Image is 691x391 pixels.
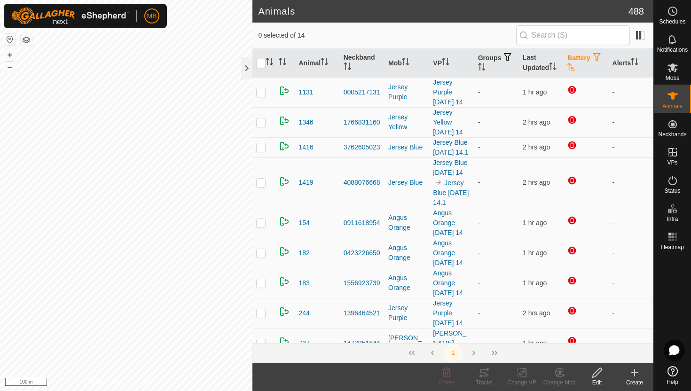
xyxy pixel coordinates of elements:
span: Help [667,379,678,385]
span: Status [664,188,680,194]
p-sorticon: Activate to sort [266,59,273,67]
div: Jersey Yellow [388,112,425,132]
td: - [474,268,519,298]
p-sorticon: Activate to sort [478,64,486,72]
p-sorticon: Activate to sort [279,59,286,67]
span: 1346 [298,117,313,127]
button: Map Layers [21,34,32,46]
img: returning on [279,336,290,347]
img: to [435,179,442,186]
span: 0 selected of 14 [258,31,516,40]
p-sorticon: Activate to sort [631,59,638,67]
div: 1766831160 [344,117,381,127]
a: Angus Orange [DATE] 14 [433,269,463,297]
span: 1419 [298,178,313,188]
span: 183 [298,278,309,288]
span: 14 Aug 2025, 8:08 am [523,219,547,227]
div: 1473951844 [344,338,381,348]
span: 182 [298,248,309,258]
span: 14 Aug 2025, 7:32 am [523,179,550,186]
img: returning on [279,85,290,96]
span: Infra [667,216,678,222]
span: Neckbands [658,132,686,137]
td: - [609,268,653,298]
span: 244 [298,308,309,318]
div: Tracks [465,378,503,387]
a: [PERSON_NAME] [DATE] 14 [433,329,466,357]
img: returning on [279,306,290,317]
span: Schedules [659,19,685,24]
a: Contact Us [135,379,163,387]
span: 14 Aug 2025, 8:19 am [523,249,547,257]
div: Jersey Blue [388,142,425,152]
button: Reset Map [4,34,16,45]
a: Jersey Blue [DATE] 14 [433,159,467,176]
a: Privacy Policy [89,379,125,387]
img: Gallagher Logo [11,8,129,24]
td: - [609,208,653,238]
div: Change Mob [541,378,578,387]
span: Notifications [657,47,688,53]
a: Help [654,362,691,389]
img: returning on [279,176,290,187]
button: + [4,49,16,61]
td: - [474,328,519,358]
div: Jersey Purple [388,303,425,323]
div: 4088076668 [344,178,381,188]
td: - [609,298,653,328]
td: - [474,298,519,328]
a: Jersey Blue [DATE] 14.1 [433,139,468,156]
th: Battery [564,49,608,78]
span: VPs [667,160,677,165]
div: 3762605023 [344,142,381,152]
div: Jersey Blue [388,178,425,188]
img: returning on [279,276,290,287]
p-sorticon: Activate to sort [442,59,449,67]
div: 0005217131 [344,87,381,97]
th: Alerts [609,49,653,78]
span: Heatmap [661,244,684,250]
span: 14 Aug 2025, 7:51 am [523,339,547,347]
img: returning on [279,246,290,257]
a: Jersey Blue [DATE] 14.1 [433,179,469,206]
td: - [474,77,519,107]
div: Edit [578,378,616,387]
div: Angus Orange [388,273,425,293]
span: Delete [439,379,455,386]
button: – [4,62,16,73]
a: Angus Orange [DATE] 14 [433,209,463,236]
th: Mob [385,49,429,78]
a: Jersey Purple [DATE] 14 [433,299,463,327]
td: - [609,107,653,137]
p-sorticon: Activate to sort [567,64,575,72]
button: 1 [444,344,463,362]
span: 154 [298,218,309,228]
td: - [609,238,653,268]
p-sorticon: Activate to sort [344,64,351,71]
td: - [474,107,519,137]
div: Angus Orange [388,213,425,233]
p-sorticon: Activate to sort [549,64,557,71]
div: Create [616,378,653,387]
p-sorticon: Activate to sort [402,59,409,67]
div: Angus Orange [388,243,425,263]
td: - [609,157,653,208]
a: Jersey Purple [DATE] 14 [433,78,463,106]
span: 1416 [298,142,313,152]
span: MB [147,11,157,21]
div: 0423226650 [344,248,381,258]
input: Search (S) [516,25,630,45]
td: - [609,137,653,157]
span: 737 [298,338,309,348]
td: - [474,137,519,157]
td: - [609,77,653,107]
a: Jersey Yellow [DATE] 14 [433,109,463,136]
a: Angus Orange [DATE] 14 [433,239,463,266]
th: VP [429,49,474,78]
td: - [474,157,519,208]
th: Neckband [340,49,385,78]
span: 14 Aug 2025, 7:38 am [523,309,550,317]
span: 14 Aug 2025, 7:36 am [523,118,550,126]
th: Animal [295,49,339,78]
span: 14 Aug 2025, 7:40 am [523,143,550,151]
